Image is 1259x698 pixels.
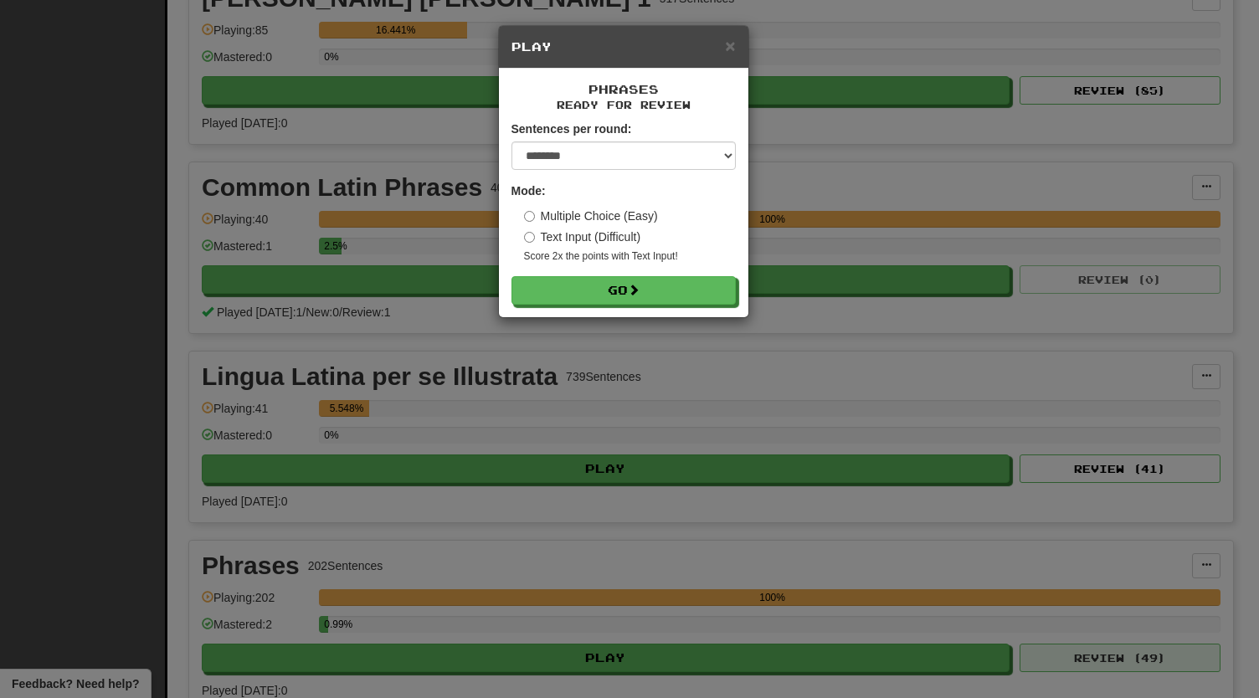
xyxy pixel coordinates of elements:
[511,184,546,198] strong: Mode:
[511,276,736,305] button: Go
[524,211,535,222] input: Multiple Choice (Easy)
[511,121,632,137] label: Sentences per round:
[524,232,535,243] input: Text Input (Difficult)
[725,37,735,54] button: Close
[511,38,736,55] h5: Play
[524,208,658,224] label: Multiple Choice (Easy)
[524,228,641,245] label: Text Input (Difficult)
[524,249,736,264] small: Score 2x the points with Text Input !
[511,98,736,112] small: Ready for Review
[588,82,659,96] span: Phrases
[725,36,735,55] span: ×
